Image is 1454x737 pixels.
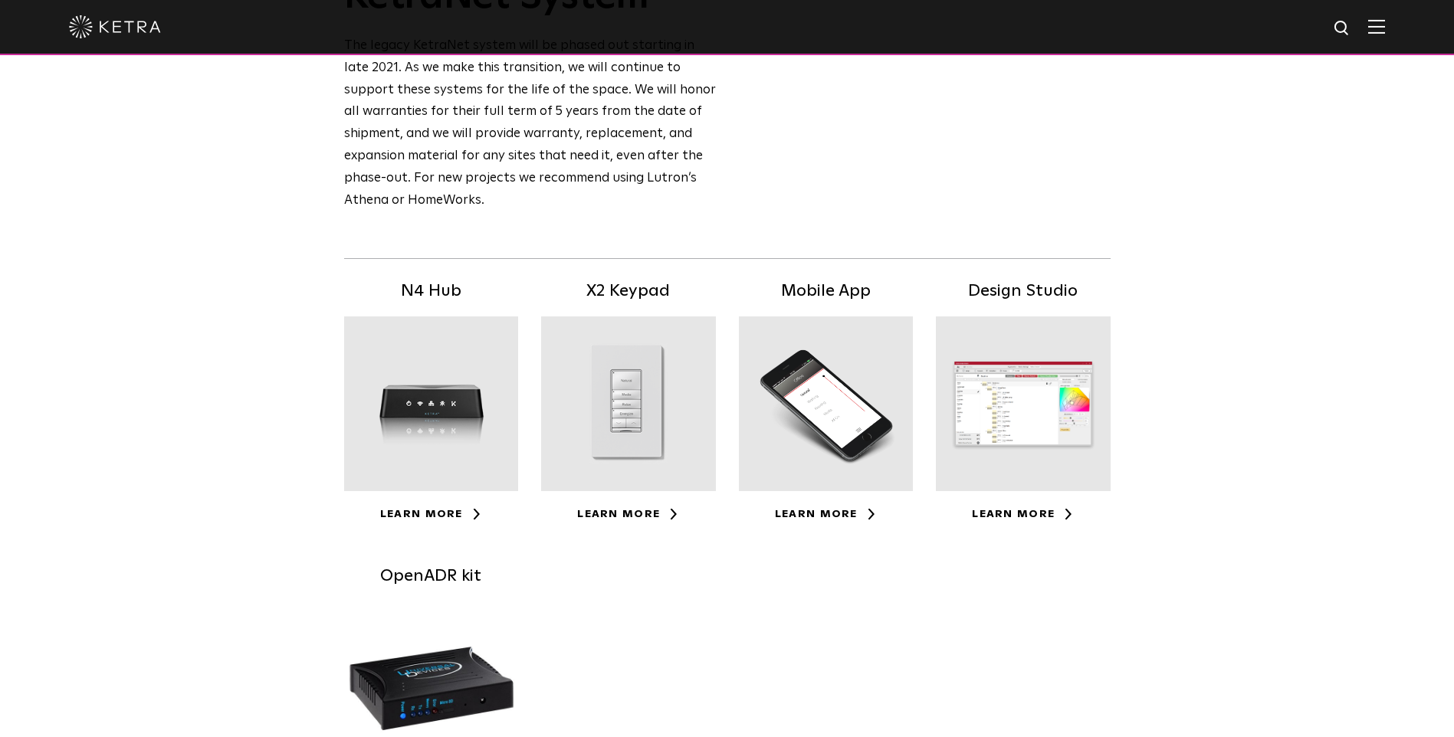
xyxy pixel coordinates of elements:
h5: Mobile App [739,278,914,305]
h5: X2 Keypad [541,278,716,305]
a: Learn More [380,509,482,519]
div: The legacy KetraNet system will be phased out starting in late 2021. As we make this transition, ... [344,35,717,212]
a: Learn More [577,509,679,519]
a: Learn More [775,509,877,519]
img: search icon [1333,19,1352,38]
h5: N4 Hub [344,278,519,305]
img: Hamburger%20Nav.svg [1368,19,1385,34]
h5: OpenADR kit [344,563,519,590]
img: ketra-logo-2019-white [69,15,161,38]
h5: Design Studio [936,278,1111,305]
a: Learn More [972,509,1074,519]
